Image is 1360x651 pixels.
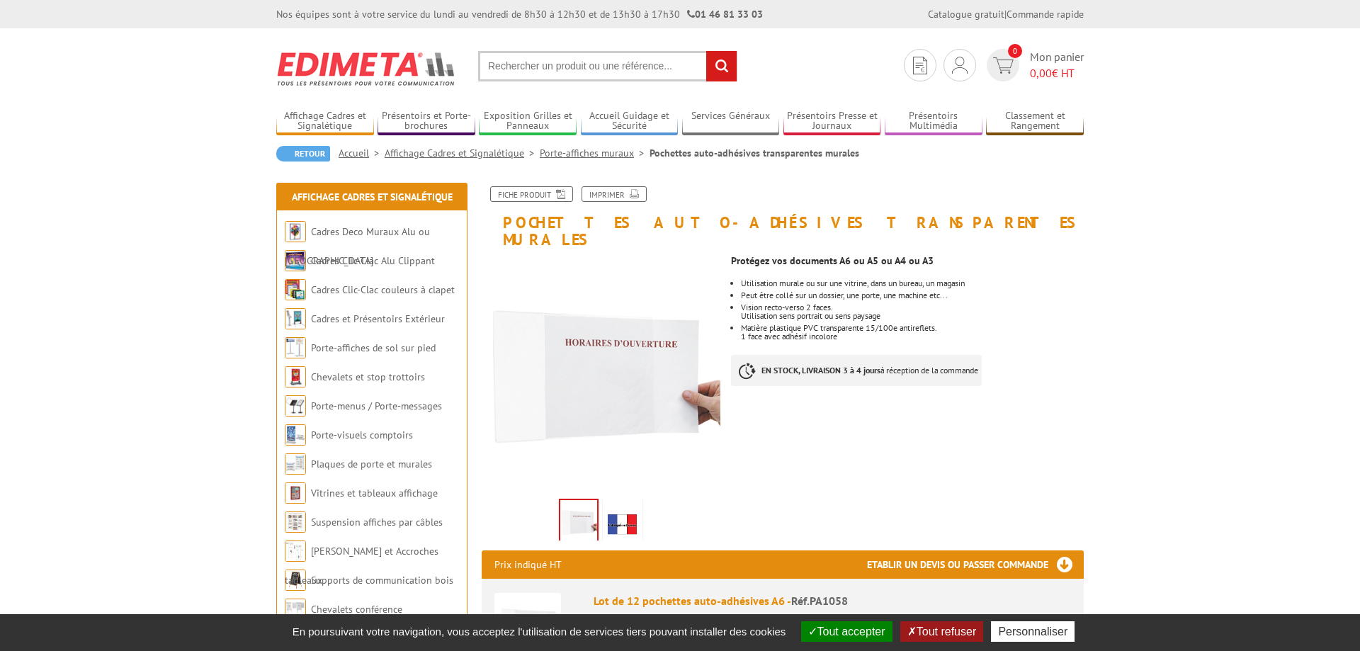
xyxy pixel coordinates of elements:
button: Tout accepter [801,621,892,642]
a: Cadres et Présentoirs Extérieur [311,312,445,325]
img: devis rapide [913,57,927,74]
img: porte_visuels_muraux_pa1058.jpg [560,500,597,544]
div: | [928,7,1084,21]
img: Edimeta [276,43,457,95]
a: Vitrines et tableaux affichage [311,487,438,499]
strong: EN STOCK, LIVRAISON 3 à 4 jours [761,365,880,375]
img: Chevalets et stop trottoirs [285,366,306,387]
img: devis rapide [952,57,968,74]
p: Vision recto-verso 2 faces. [741,303,1084,312]
a: Catalogue gratuit [928,8,1004,21]
li: Pochettes auto-adhésives transparentes murales [650,146,859,160]
img: Cadres Deco Muraux Alu ou Bois [285,221,306,242]
button: Personnaliser (fenêtre modale) [991,621,1075,642]
a: Présentoirs Multimédia [885,110,982,133]
a: [PERSON_NAME] et Accroches tableaux [285,545,438,587]
h1: Pochettes auto-adhésives transparentes murales [471,186,1094,248]
img: porte_visuels_muraux_pa1058.jpg [482,255,720,494]
div: Lot de 12 pochettes auto-adhésives A6 - [594,593,1071,609]
a: Chevalets conférence [311,603,402,616]
img: Cimaises et Accroches tableaux [285,540,306,562]
span: Mon panier [1030,49,1084,81]
input: Rechercher un produit ou une référence... [478,51,737,81]
span: 0 [1008,44,1022,58]
button: Tout refuser [900,621,983,642]
img: Suspension affiches par câbles [285,511,306,533]
p: Utilisation sens portrait ou sens paysage [741,312,1084,320]
img: Plaques de porte et murales [285,453,306,475]
img: Vitrines et tableaux affichage [285,482,306,504]
a: Exposition Grilles et Panneaux [479,110,577,133]
strong: 01 46 81 33 03 [687,8,763,21]
p: à réception de la commande [731,355,982,386]
a: Commande rapide [1007,8,1084,21]
a: Porte-affiches de sol sur pied [311,341,436,354]
img: Porte-menus / Porte-messages [285,395,306,417]
img: edimeta_produit_fabrique_en_france.jpg [606,502,640,545]
li: Utilisation murale ou sur une vitrine, dans un bureau, un magasin [741,279,1084,288]
a: Cadres Clic-Clac Alu Clippant [311,254,435,267]
a: Affichage Cadres et Signalétique [276,110,374,133]
a: Supports de communication bois [311,574,453,587]
p: Prix indiqué HT [494,550,562,579]
a: Imprimer [582,186,647,202]
a: Porte-menus / Porte-messages [311,400,442,412]
a: Affichage Cadres et Signalétique [292,191,453,203]
input: rechercher [706,51,737,81]
img: devis rapide [993,57,1014,74]
a: Plaques de porte et murales [311,458,432,470]
a: devis rapide 0 Mon panier 0,00€ HT [983,49,1084,81]
a: Affichage Cadres et Signalétique [385,147,540,159]
h3: Etablir un devis ou passer commande [867,550,1084,579]
a: Porte-visuels comptoirs [311,429,413,441]
span: Réf.PA1058 [791,594,848,608]
img: Porte-visuels comptoirs [285,424,306,446]
a: Présentoirs Presse et Journaux [783,110,881,133]
a: Cadres Deco Muraux Alu ou [GEOGRAPHIC_DATA] [285,225,430,267]
span: 0,00 [1030,66,1052,80]
a: Suspension affiches par câbles [311,516,443,528]
p: 1 face avec adhésif incolore [741,332,1084,341]
li: Peut être collé sur un dossier, une porte, une machine etc... [741,291,1084,300]
a: Retour [276,146,330,162]
img: Cadres Clic-Clac couleurs à clapet [285,279,306,300]
a: Accueil [339,147,385,159]
a: Présentoirs et Porte-brochures [378,110,475,133]
div: Nos équipes sont à votre service du lundi au vendredi de 8h30 à 12h30 et de 13h30 à 17h30 [276,7,763,21]
strong: Protégez vos documents A6 ou A5 ou A4 ou A3 [731,254,934,267]
img: Cadres et Présentoirs Extérieur [285,308,306,329]
a: Porte-affiches muraux [540,147,650,159]
a: Classement et Rangement [986,110,1084,133]
span: En poursuivant votre navigation, vous acceptez l'utilisation de services tiers pouvant installer ... [285,625,793,638]
a: Services Généraux [682,110,780,133]
img: Porte-affiches de sol sur pied [285,337,306,358]
a: Chevalets et stop trottoirs [311,370,425,383]
img: Chevalets conférence [285,599,306,620]
p: Matière plastique PVC transparente 15/100e antireflets. [741,324,1084,332]
p: L'unité : 1 sachet de 12 pochettes auto-adhésives Ouverture côté 11,4 cm - Doc maxi H 11,40 x L 1... [594,613,1071,642]
a: Fiche produit [490,186,573,202]
span: € HT [1030,65,1084,81]
a: Accueil Guidage et Sécurité [581,110,679,133]
a: Cadres Clic-Clac couleurs à clapet [311,283,455,296]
